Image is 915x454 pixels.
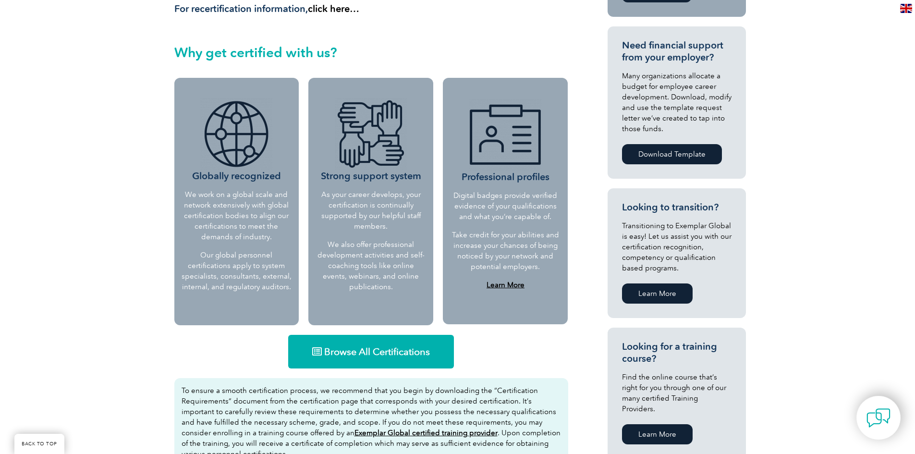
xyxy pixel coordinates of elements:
[622,201,732,213] h3: Looking to transition?
[316,239,426,292] p: We also offer professional development activities and self-coaching tools like online events, web...
[622,39,732,63] h3: Need financial support from your employer?
[900,4,912,13] img: en
[622,144,722,164] a: Download Template
[622,424,693,444] a: Learn More
[622,221,732,273] p: Transitioning to Exemplar Global is easy! Let us assist you with our certification recognition, c...
[451,99,560,183] h3: Professional profiles
[308,3,359,14] a: click here…
[182,189,292,242] p: We work on a global scale and network extensively with global certification bodies to align our c...
[316,98,426,182] h3: Strong support system
[622,372,732,414] p: Find the online course that’s right for you through one of our many certified Training Providers.
[316,189,426,232] p: As your career develops, your certification is continually supported by our helpful staff members.
[451,230,560,272] p: Take credit for your abilities and increase your chances of being noticed by your network and pot...
[487,281,525,289] a: Learn More
[622,341,732,365] h3: Looking for a training course?
[174,3,568,15] h3: For recertification information,
[354,429,498,437] a: Exemplar Global certified training provider
[866,406,891,430] img: contact-chat.png
[14,434,64,454] a: BACK TO TOP
[182,250,292,292] p: Our global personnel certifications apply to system specialists, consultants, external, internal,...
[324,347,430,356] span: Browse All Certifications
[622,283,693,304] a: Learn More
[451,190,560,222] p: Digital badges provide verified evidence of your qualifications and what you’re capable of.
[182,98,292,182] h3: Globally recognized
[622,71,732,134] p: Many organizations allocate a budget for employee career development. Download, modify and use th...
[174,45,568,60] h2: Why get certified with us?
[288,335,454,368] a: Browse All Certifications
